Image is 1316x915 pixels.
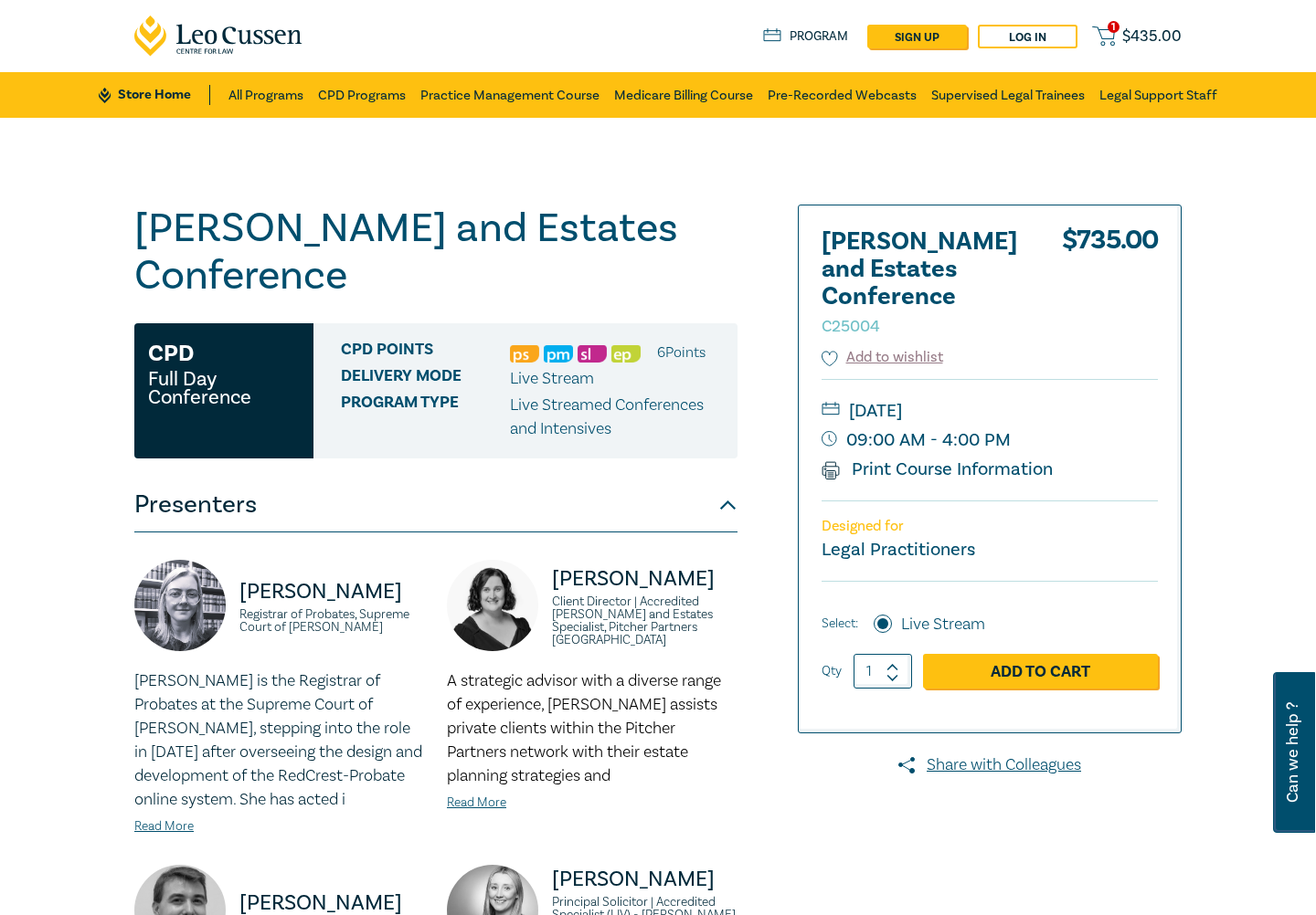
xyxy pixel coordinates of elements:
img: Substantive Law [578,345,607,363]
p: [PERSON_NAME] [552,564,738,594]
a: Supervised Legal Trainees [931,72,1085,118]
h2: [PERSON_NAME] and Estates Conference [822,228,1023,338]
span: 1 [1108,21,1120,33]
a: Read More [447,794,506,811]
a: Pre-Recorded Webcasts [768,72,917,118]
a: Practice Management Course [420,72,600,118]
small: Legal Practitioners [822,538,975,562]
small: C25004 [822,316,880,337]
p: [PERSON_NAME] [552,865,738,894]
a: Program [763,26,848,47]
span: Live Stream [510,368,594,389]
a: Share with Colleagues [798,753,1182,777]
p: Designed for [822,518,1158,535]
img: https://s3.ap-southeast-2.amazonaws.com/leo-cussen-store-production-content/Contacts/Kate%20Price... [134,560,226,651]
p: [PERSON_NAME] [239,577,425,606]
small: Client Director | Accredited [PERSON_NAME] and Estates Specialist, Pitcher Partners [GEOGRAPHIC_D... [552,595,738,647]
span: Delivery Mode [341,367,510,391]
a: Medicare Billing Course [614,72,753,118]
img: Practice Management & Business Skills [544,345,573,363]
span: Select: [822,614,858,634]
div: $ 735.00 [1062,228,1158,347]
span: Program type [341,394,510,441]
a: Add to Cart [923,654,1158,689]
small: Registrar of Probates, Supreme Court of [PERSON_NAME] [239,608,425,634]
button: Presenters [134,478,738,532]
span: Can we help ? [1284,683,1301,822]
small: 09:00 AM - 4:00 PM [822,426,1158,455]
li: 6 Point s [657,341,706,364]
a: Legal Support Staff [1099,72,1217,118]
span: $ 435.00 [1122,26,1182,47]
img: https://s3.ap-southeast-2.amazonaws.com/leo-cussen-store-production-content/Contacts/Anna%20Hacke... [447,560,538,651]
label: Qty [822,661,842,681]
button: Add to wishlist [822,347,943,368]
img: Ethics & Professional Responsibility [611,345,641,363]
small: [DATE] [822,396,1158,426]
a: CPD Programs [318,72,406,118]
a: Log in [978,25,1077,48]
img: Professional Skills [510,345,539,363]
label: Live Stream [901,613,985,636]
small: Full Day Conference [148,370,300,406]
a: Print Course Information [822,457,1053,481]
a: All Programs [228,72,303,118]
span: A strategic advisor with a diverse range of experience, [PERSON_NAME] assists private clients wit... [447,670,721,786]
h3: CPD [148,337,194,370]
a: sign up [867,25,967,48]
input: 1 [854,654,912,689]
a: Store Home [99,85,209,105]
h1: [PERSON_NAME] and Estates Conference [134,205,738,300]
span: CPD Points [341,341,510,364]
a: Read More [134,818,194,835]
p: Live Streamed Conferences and Intensives [510,394,724,441]
p: [PERSON_NAME] is the Registrar of Probates at the Supreme Court of [PERSON_NAME], stepping into t... [134,669,425,812]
